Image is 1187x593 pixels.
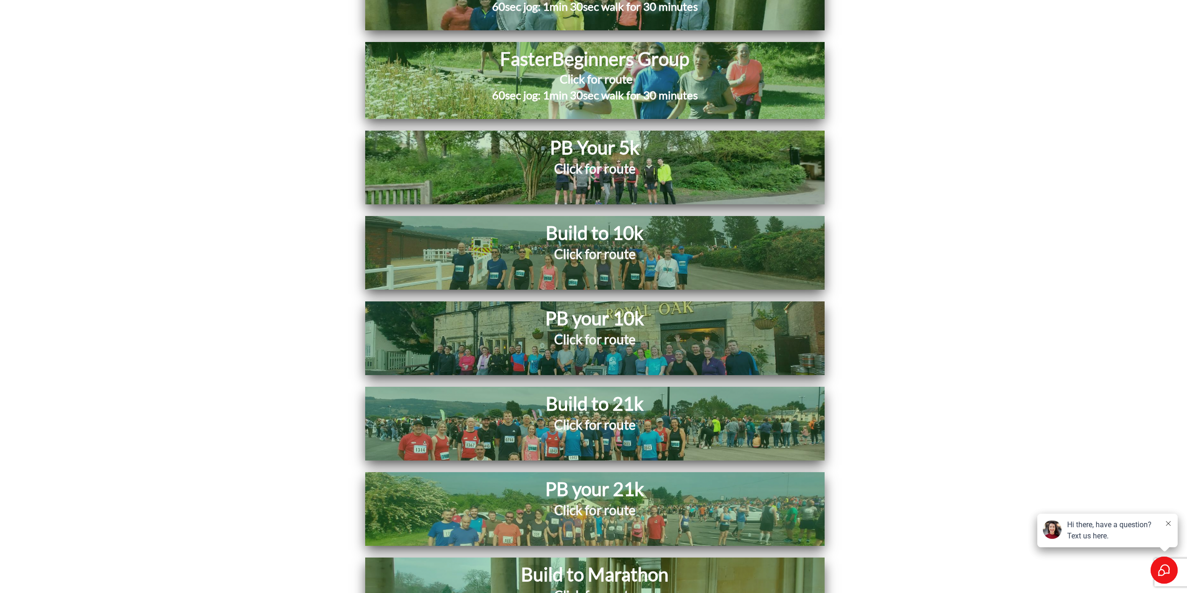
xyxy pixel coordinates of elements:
[414,416,776,445] h2: Click for route
[492,88,698,102] span: 60sec jog: 1min 30sec walk for 30 minutes
[443,135,747,160] h1: PB Your 5k
[552,48,689,70] span: Beginners Group
[414,391,776,416] h1: Build to 21k
[450,330,740,360] h2: Click for route
[398,477,791,501] h1: PB your 21k
[500,48,552,70] span: Faster
[443,245,747,274] h2: Click for route
[450,306,740,330] h1: PB your 10k
[412,562,777,586] h1: Build to Marathon
[560,72,632,86] span: Click for route
[443,221,747,245] h1: Build to 10k
[443,160,747,189] h2: Click for route
[398,501,791,530] h2: Click for route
